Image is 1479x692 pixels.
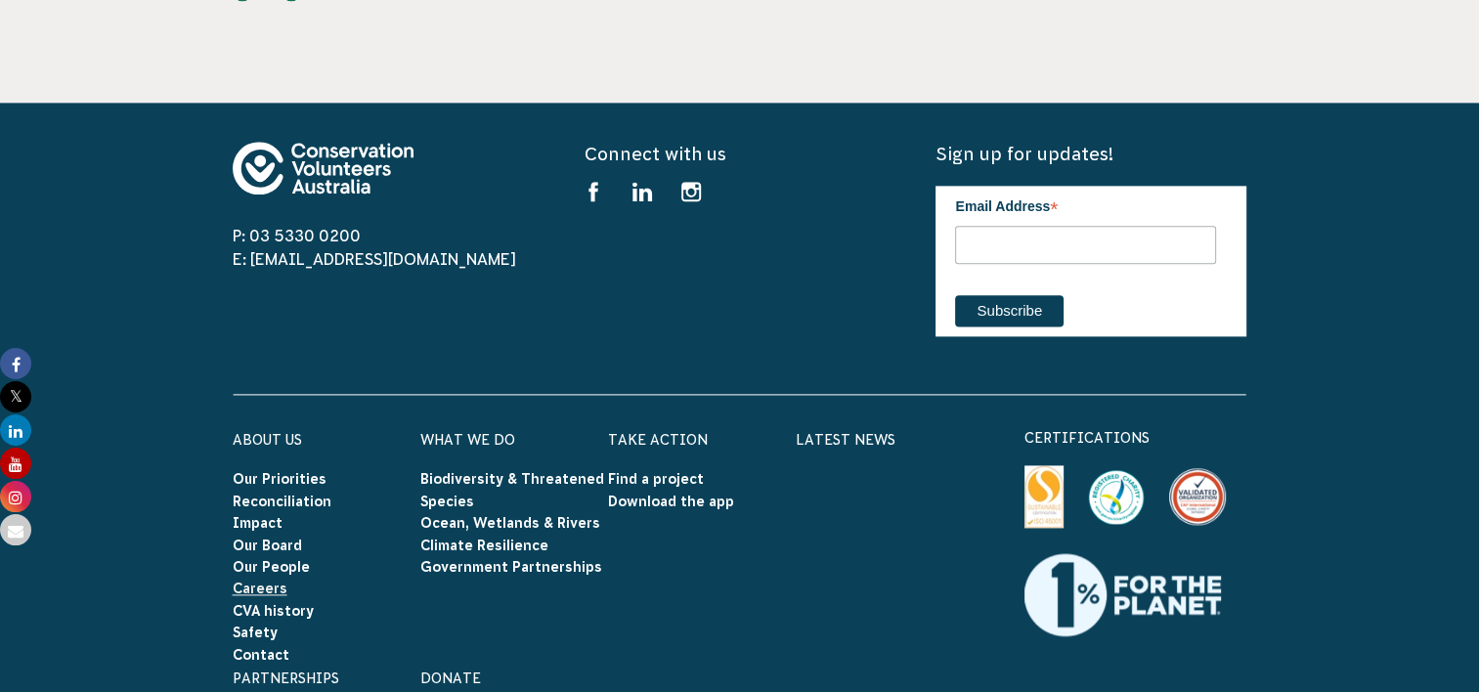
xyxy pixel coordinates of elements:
[935,142,1246,166] h5: Sign up for updates!
[233,515,283,531] a: Impact
[233,581,287,596] a: Careers
[233,559,310,575] a: Our People
[608,494,734,509] a: Download the app
[420,432,515,448] a: What We Do
[233,625,278,640] a: Safety
[584,142,894,166] h5: Connect with us
[796,432,895,448] a: Latest News
[420,559,602,575] a: Government Partnerships
[955,186,1216,223] label: Email Address
[233,603,314,619] a: CVA history
[233,647,289,663] a: Contact
[233,250,516,268] a: E: [EMAIL_ADDRESS][DOMAIN_NAME]
[233,432,302,448] a: About Us
[420,515,600,531] a: Ocean, Wetlands & Rivers
[233,538,302,553] a: Our Board
[608,471,704,487] a: Find a project
[955,295,1064,326] input: Subscribe
[420,538,548,553] a: Climate Resilience
[233,227,361,244] a: P: 03 5330 0200
[233,494,331,509] a: Reconciliation
[233,471,326,487] a: Our Priorities
[233,670,339,686] a: Partnerships
[608,432,708,448] a: Take Action
[420,471,604,508] a: Biodiversity & Threatened Species
[1024,426,1247,450] p: certifications
[233,142,413,195] img: logo-footer.svg
[420,670,481,686] a: Donate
